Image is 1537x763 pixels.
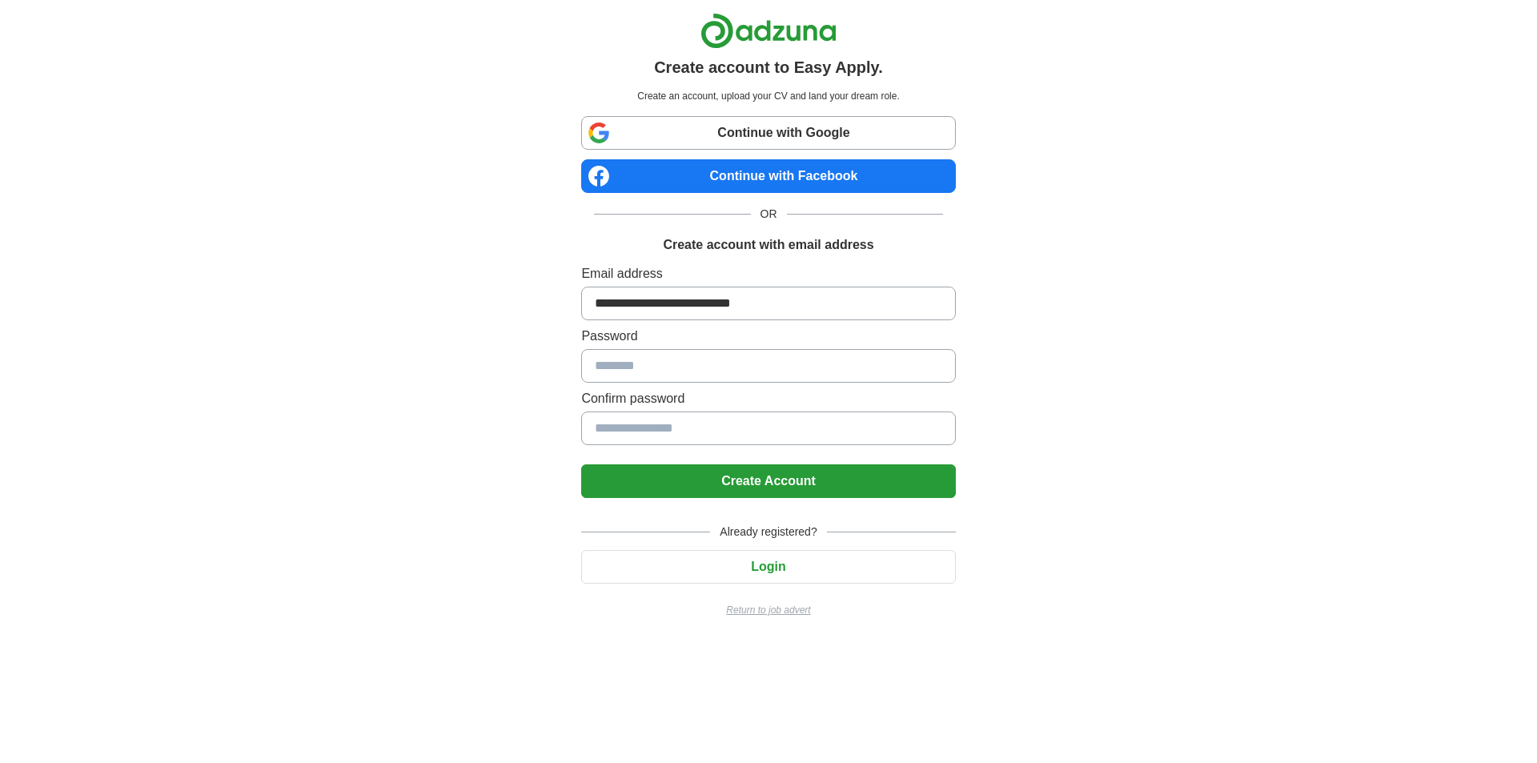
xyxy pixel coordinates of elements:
a: Continue with Facebook [581,159,955,193]
h1: Create account with email address [663,235,873,255]
label: Email address [581,264,955,283]
span: Already registered? [710,524,826,540]
a: Return to job advert [581,603,955,617]
label: Password [581,327,955,346]
a: Continue with Google [581,116,955,150]
a: Login [581,560,955,573]
label: Confirm password [581,389,955,408]
button: Login [581,550,955,584]
img: Adzuna logo [700,13,837,49]
h1: Create account to Easy Apply. [654,55,883,79]
span: OR [751,206,787,223]
button: Create Account [581,464,955,498]
p: Create an account, upload your CV and land your dream role. [584,89,952,103]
